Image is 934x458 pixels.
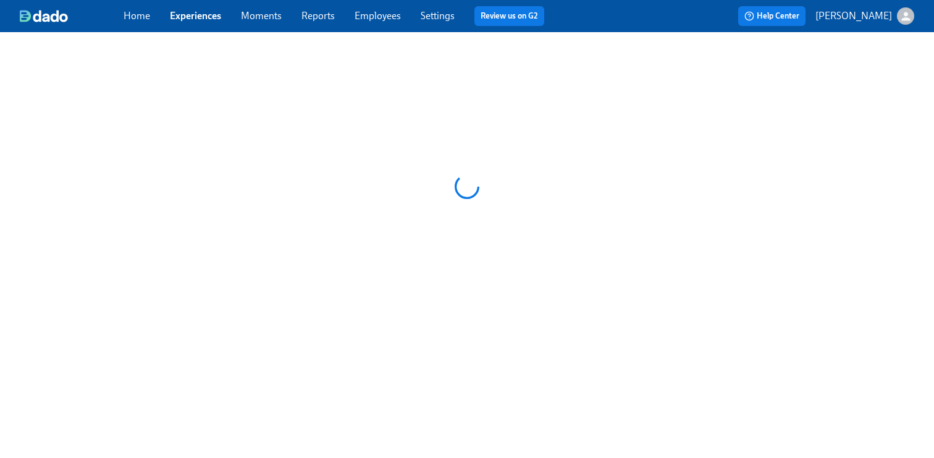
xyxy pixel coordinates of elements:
a: dado [20,10,124,22]
a: Moments [241,10,282,22]
img: dado [20,10,68,22]
a: Settings [421,10,455,22]
a: Home [124,10,150,22]
button: Review us on G2 [474,6,544,26]
a: Experiences [170,10,221,22]
a: Employees [355,10,401,22]
a: Reports [301,10,335,22]
span: Help Center [744,10,799,22]
button: [PERSON_NAME] [815,7,914,25]
a: Review us on G2 [481,10,538,22]
button: Help Center [738,6,806,26]
p: [PERSON_NAME] [815,9,892,23]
